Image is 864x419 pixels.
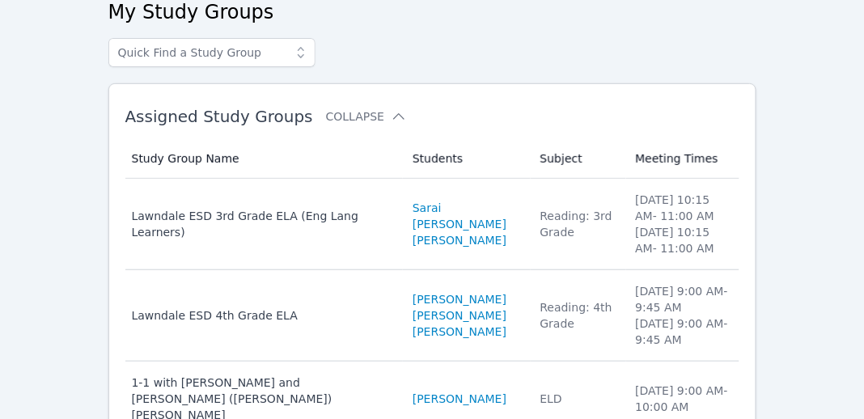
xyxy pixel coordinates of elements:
[413,324,506,340] a: [PERSON_NAME]
[125,270,739,362] tr: Lawndale ESD 4th Grade ELA[PERSON_NAME][PERSON_NAME][PERSON_NAME]Reading: 4th Grade[DATE] 9:00 AM...
[326,108,407,125] button: Collapse
[540,391,616,407] div: ELD
[531,139,626,179] th: Subject
[132,307,394,324] div: Lawndale ESD 4th Grade ELA
[636,192,730,224] li: [DATE] 10:15 AM - 11:00 AM
[540,208,616,240] div: Reading: 3rd Grade
[413,200,521,232] a: Sarai [PERSON_NAME]
[636,315,730,348] li: [DATE] 9:00 AM - 9:45 AM
[125,179,739,270] tr: Lawndale ESD 3rd Grade ELA (Eng Lang Learners)Sarai [PERSON_NAME][PERSON_NAME]Reading: 3rd Grade[...
[636,383,730,415] li: [DATE] 9:00 AM - 10:00 AM
[403,139,531,179] th: Students
[413,232,506,248] a: [PERSON_NAME]
[125,107,313,126] span: Assigned Study Groups
[125,139,404,179] th: Study Group Name
[132,208,394,240] div: Lawndale ESD 3rd Grade ELA (Eng Lang Learners)
[413,391,506,407] a: [PERSON_NAME]
[413,291,506,307] a: [PERSON_NAME]
[108,38,316,67] input: Quick Find a Study Group
[626,139,739,179] th: Meeting Times
[636,283,730,315] li: [DATE] 9:00 AM - 9:45 AM
[540,299,616,332] div: Reading: 4th Grade
[636,224,730,256] li: [DATE] 10:15 AM - 11:00 AM
[413,307,506,324] a: [PERSON_NAME]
